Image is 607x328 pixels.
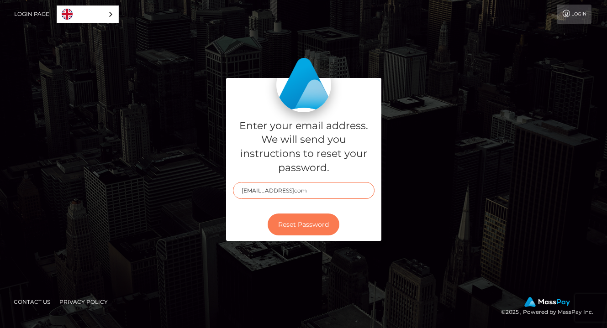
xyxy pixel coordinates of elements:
input: E-mail... [233,182,375,199]
aside: Language selected: English [57,5,119,23]
a: Contact Us [10,295,54,309]
div: Language [57,5,119,23]
a: Login [557,5,591,24]
a: English [57,6,118,23]
a: Privacy Policy [56,295,111,309]
div: © 2025 , Powered by MassPay Inc. [501,297,600,317]
img: MassPay [524,297,570,307]
img: MassPay Login [276,57,331,112]
button: Reset Password [268,213,339,236]
h5: Enter your email address. We will send you instructions to reset your password. [233,119,375,175]
a: Login Page [14,5,49,24]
